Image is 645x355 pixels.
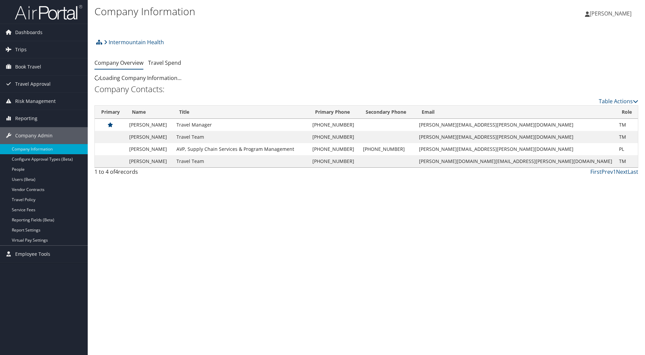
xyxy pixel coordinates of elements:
td: [PERSON_NAME] [126,119,173,131]
a: Table Actions [599,98,638,105]
span: Dashboards [15,24,43,41]
img: airportal-logo.png [15,4,82,20]
a: Prev [601,168,613,175]
a: First [590,168,601,175]
td: AVP, Supply Chain Services & Program Management [173,143,309,155]
td: [PHONE_NUMBER] [309,143,360,155]
span: Risk Management [15,93,56,110]
a: 1 [613,168,616,175]
td: [PHONE_NUMBER] [309,155,360,167]
th: Secondary Phone [360,106,416,119]
td: [PERSON_NAME] [126,131,173,143]
td: [PHONE_NUMBER] [309,119,360,131]
span: 4 [115,168,118,175]
th: Name [126,106,173,119]
th: Primary [95,106,126,119]
a: Company Overview [94,59,143,66]
th: Role [616,106,638,119]
span: Trips [15,41,27,58]
td: [PERSON_NAME][EMAIL_ADDRESS][PERSON_NAME][DOMAIN_NAME] [416,143,616,155]
th: Title [173,106,309,119]
td: [PERSON_NAME] [126,155,173,167]
div: 1 to 4 of records [94,168,223,179]
h2: Company Contacts: [94,83,638,95]
th: Email [416,106,616,119]
td: Travel Manager [173,119,309,131]
td: PL [616,143,638,155]
td: Travel Team [173,131,309,143]
a: Travel Spend [148,59,181,66]
td: [PERSON_NAME][DOMAIN_NAME][EMAIL_ADDRESS][PERSON_NAME][DOMAIN_NAME] [416,155,616,167]
td: [PERSON_NAME][EMAIL_ADDRESS][PERSON_NAME][DOMAIN_NAME] [416,119,616,131]
td: [PHONE_NUMBER] [309,131,360,143]
td: [PHONE_NUMBER] [360,143,416,155]
span: Reporting [15,110,37,127]
a: Intermountain Health [104,35,164,49]
td: TM [616,131,638,143]
span: Employee Tools [15,246,50,263]
span: Travel Approval [15,76,51,92]
td: TM [616,155,638,167]
td: TM [616,119,638,131]
span: Company Admin [15,127,53,144]
h1: Company Information [94,4,457,19]
th: Primary Phone [309,106,360,119]
span: Loading Company Information... [94,74,181,82]
td: [PERSON_NAME][EMAIL_ADDRESS][PERSON_NAME][DOMAIN_NAME] [416,131,616,143]
a: Last [628,168,638,175]
td: [PERSON_NAME] [126,143,173,155]
a: Next [616,168,628,175]
td: Travel Team [173,155,309,167]
span: [PERSON_NAME] [590,10,632,17]
span: Book Travel [15,58,41,75]
a: [PERSON_NAME] [585,3,638,24]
